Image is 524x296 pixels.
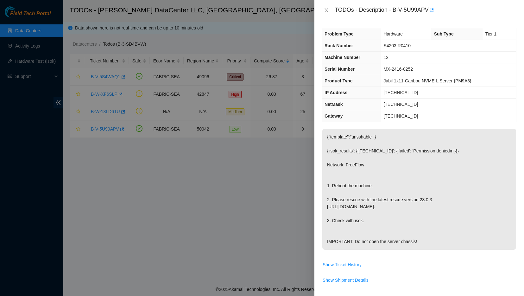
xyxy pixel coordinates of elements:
[325,102,343,107] span: NetMask
[383,55,388,60] span: 12
[383,113,418,119] span: [TECHNICAL_ID]
[383,90,418,95] span: [TECHNICAL_ID]
[383,43,411,48] span: S4203.R0410
[324,8,329,13] span: close
[325,55,360,60] span: Machine Number
[383,31,403,36] span: Hardware
[325,78,352,83] span: Product Type
[325,90,347,95] span: IP Address
[322,260,362,270] button: Show Ticket History
[335,5,516,15] div: TODOs - Description - B-V-5U99APV
[485,31,496,36] span: Tier 1
[323,277,369,284] span: Show Shipment Details
[322,129,516,250] p: {"template":"unsshable" } {'isok_results': {'[TECHNICAL_ID]': {'failed': 'Permission denied\n'}}}...
[323,261,362,268] span: Show Ticket History
[383,78,471,83] span: Jabil 1x11-Caribou NVME-L Server {PM9A3}
[434,31,454,36] span: Sub Type
[325,43,353,48] span: Rack Number
[325,67,355,72] span: Serial Number
[322,7,331,13] button: Close
[383,102,418,107] span: [TECHNICAL_ID]
[325,31,354,36] span: Problem Type
[322,275,369,285] button: Show Shipment Details
[383,67,413,72] span: MX-2416-0252
[325,113,343,119] span: Gateway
